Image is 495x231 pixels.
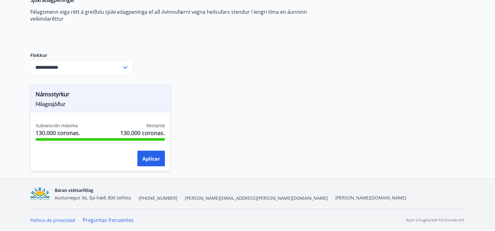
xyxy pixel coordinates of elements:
a: [PERSON_NAME][DOMAIN_NAME] [335,195,406,201]
font: Austurvegur 56, 3ja hæð, 800 Selfoss [55,195,131,201]
a: Preguntas frecuentes [83,217,134,223]
font: [PERSON_NAME][EMAIL_ADDRESS][PERSON_NAME][DOMAIN_NAME] [185,195,328,201]
font: Restante [146,123,165,128]
font: [PHONE_NUMBER] [139,195,177,201]
font: Námsstyrkur [36,90,69,98]
font: Félagssjóður [36,101,66,108]
font: 130.000 coronas. [120,129,165,137]
font: Aplicar [142,155,160,162]
font: 130.000 coronas. [36,129,80,137]
a: Política de privacidad [30,217,75,223]
font: Báran stéttarfélag [55,187,93,193]
font: Félagsmenn eiga rétt á greiðslu sjúkradagpeninga ef að óvinnufærni vegna heilsufars stendur í len... [30,8,307,22]
font: Keyrt á hugbúnaði frá Dorado ehf. [406,217,465,223]
font: Flokkur [30,52,47,58]
img: Bz2lGXKH3FXEIQKvoQ8VL0Fr0uCiWgfgA3I6fSs8.png [30,187,50,201]
button: Aplicar [137,151,165,166]
font: Subvención máxima [36,123,78,128]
